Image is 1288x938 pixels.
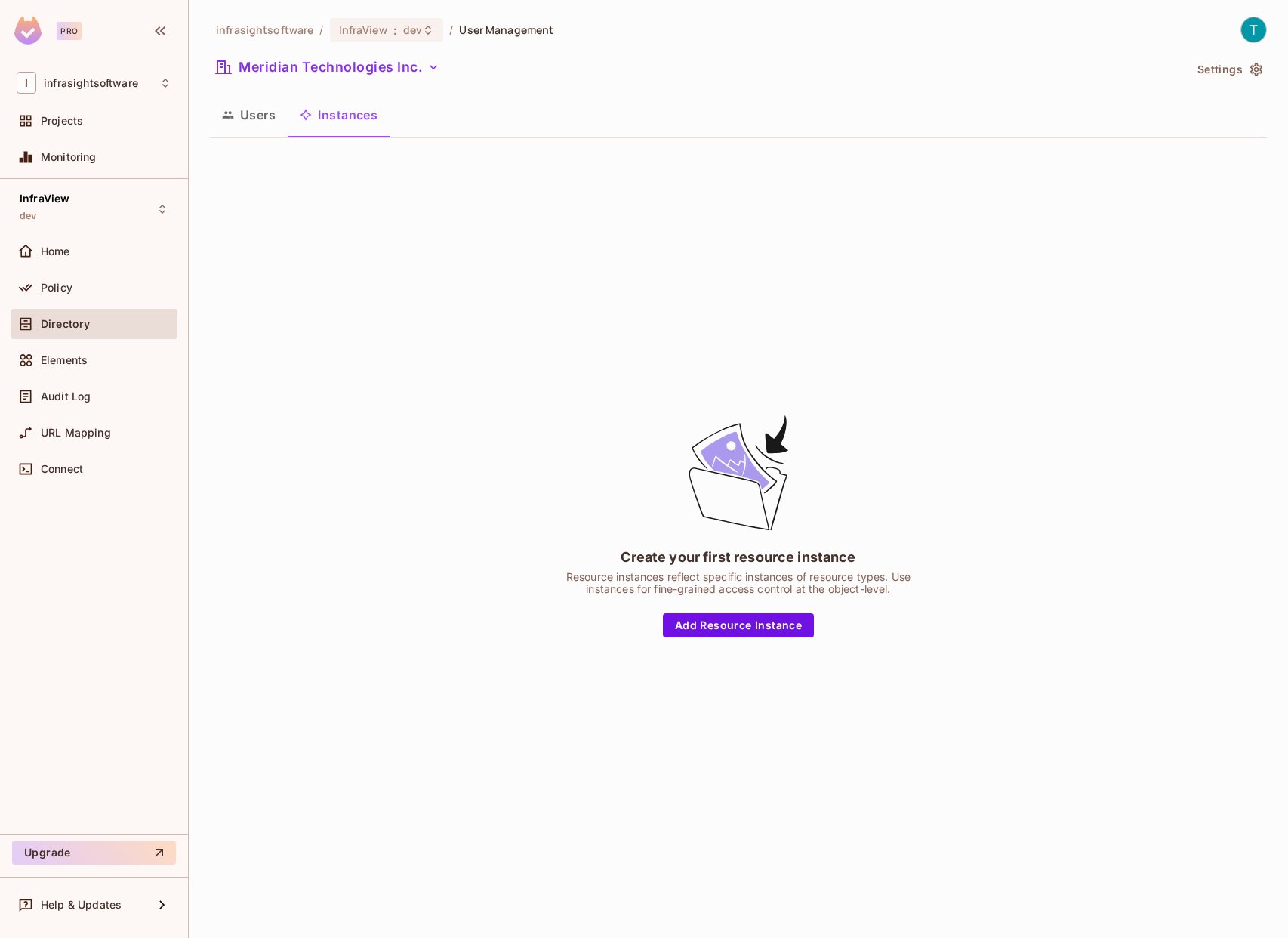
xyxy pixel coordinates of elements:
[339,23,387,37] span: InfraView
[20,193,69,205] span: InfraView
[449,23,453,37] li: /
[288,96,390,134] button: Instances
[216,23,313,37] span: the active workspace
[20,210,36,222] span: dev
[663,613,814,637] button: Add Resource Instance
[41,282,72,294] span: Policy
[210,96,288,134] button: Users
[319,23,323,37] li: /
[1191,57,1267,82] button: Settings
[12,841,176,865] button: Upgrade
[459,23,553,37] span: User Management
[41,427,111,439] span: URL Mapping
[393,24,398,36] span: :
[1241,17,1266,42] img: Timothy Lopez
[41,390,91,403] span: Audit Log
[44,77,138,89] span: Workspace: infrasightsoftware
[41,354,88,366] span: Elements
[57,22,82,40] div: Pro
[41,318,90,330] span: Directory
[621,548,855,566] div: Create your first resource instance
[41,151,97,163] span: Monitoring
[14,17,42,45] img: SReyMgAAAABJRU5ErkJggg==
[403,23,422,37] span: dev
[210,55,445,79] button: Meridian Technologies Inc.
[41,115,83,127] span: Projects
[41,463,83,475] span: Connect
[41,899,122,911] span: Help & Updates
[41,245,70,258] span: Home
[17,72,36,94] span: I
[550,571,927,595] div: Resource instances reflect specific instances of resource types. Use instances for fine-grained a...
